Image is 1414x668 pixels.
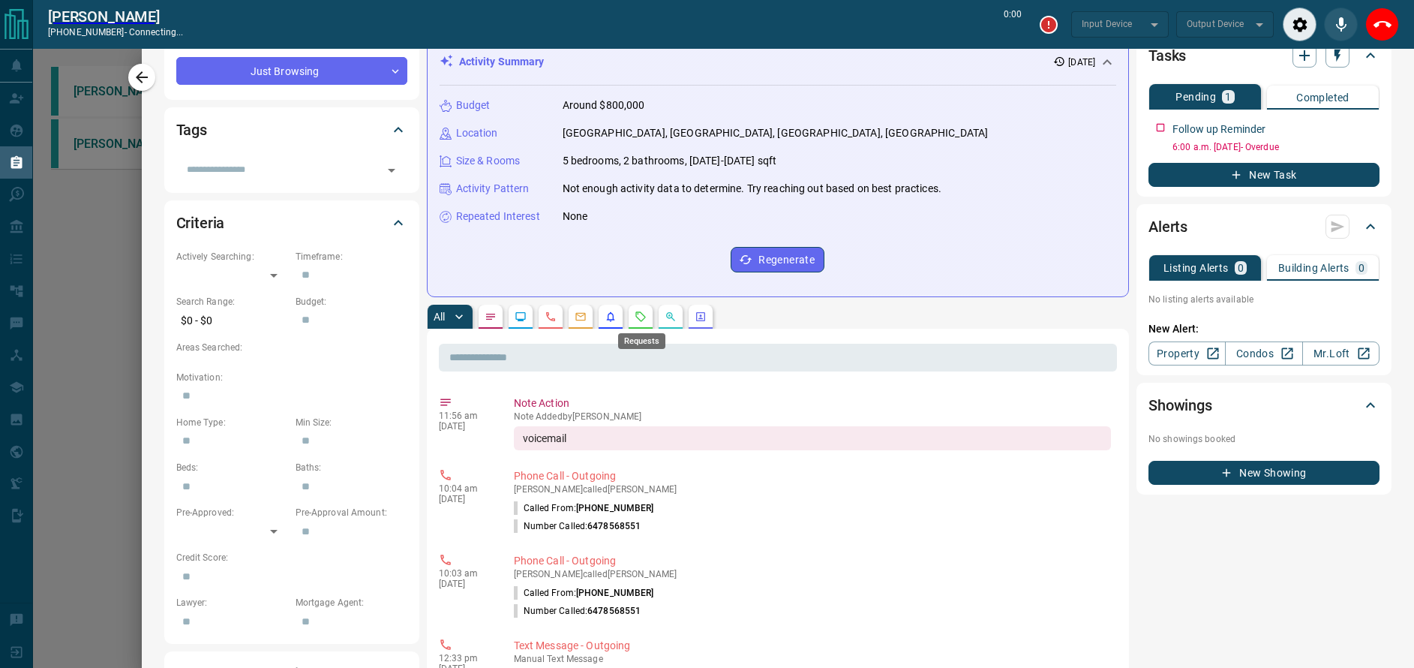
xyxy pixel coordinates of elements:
p: Follow up Reminder [1172,122,1265,137]
p: 11:56 am [439,411,491,421]
div: Requests [618,333,665,349]
p: Number Called: [514,519,641,533]
p: Budget [456,98,491,113]
p: Budget: [296,295,407,308]
p: Baths: [296,461,407,474]
p: $0 - $0 [176,308,288,333]
p: All [434,311,446,322]
button: Regenerate [731,247,824,272]
p: Around $800,000 [563,98,645,113]
p: Pending [1175,92,1216,102]
p: [GEOGRAPHIC_DATA], [GEOGRAPHIC_DATA], [GEOGRAPHIC_DATA], [GEOGRAPHIC_DATA] [563,125,989,141]
h2: Tasks [1148,44,1186,68]
p: 6:00 a.m. [DATE] - Overdue [1172,140,1379,154]
p: Note Action [514,396,1112,411]
p: Pre-Approval Amount: [296,506,407,519]
button: New Task [1148,163,1379,187]
span: connecting... [129,27,183,38]
div: End Call [1365,8,1399,41]
a: Condos [1225,342,1302,366]
span: [PHONE_NUMBER] [576,588,654,598]
button: Open [381,160,402,181]
h2: [PERSON_NAME] [48,8,183,26]
span: 6478568551 [587,521,641,531]
p: Areas Searched: [176,341,407,354]
div: Tasks [1148,38,1379,74]
div: Alerts [1148,209,1379,245]
p: [DATE] [439,421,491,432]
p: Lawyer: [176,596,288,609]
p: Not enough activity data to determine. Try reaching out based on best practices. [563,181,942,197]
p: Text Message [514,654,1112,664]
p: Number Called: [514,604,641,618]
h2: Tags [176,118,207,142]
div: voicemail [514,426,1112,450]
p: 0 [1358,263,1364,273]
p: No listing alerts available [1148,293,1379,306]
span: manual [514,654,545,664]
a: Mr.Loft [1302,342,1379,366]
span: [PHONE_NUMBER] [576,503,654,513]
div: Tags [176,112,407,148]
svg: Agent Actions [695,311,707,323]
svg: Requests [635,311,647,323]
p: 0:00 [1004,8,1022,41]
p: Activity Summary [459,54,545,70]
p: Called From: [514,586,654,600]
p: None [563,209,588,224]
p: Phone Call - Outgoing [514,468,1112,484]
p: 10:03 am [439,568,491,579]
p: Mortgage Agent: [296,596,407,609]
p: [DATE] [439,579,491,589]
p: Actively Searching: [176,250,288,263]
p: Called From: [514,501,654,515]
p: Beds: [176,461,288,474]
p: [PERSON_NAME] called [PERSON_NAME] [514,484,1112,495]
p: Home Type: [176,416,288,429]
p: [DATE] [439,494,491,504]
div: Just Browsing [176,57,407,85]
div: Activity Summary[DATE] [440,48,1117,76]
p: Text Message - Outgoing [514,638,1112,654]
p: 12:33 pm [439,653,491,663]
p: Completed [1296,92,1349,103]
p: [PHONE_NUMBER] - [48,26,183,39]
div: Mute [1324,8,1358,41]
p: New Alert: [1148,321,1379,337]
div: Criteria [176,205,407,241]
p: Credit Score: [176,551,407,564]
div: Audio Settings [1283,8,1316,41]
svg: Listing Alerts [605,311,617,323]
p: 0 [1238,263,1244,273]
svg: Calls [545,311,557,323]
a: Property [1148,342,1226,366]
h2: Alerts [1148,215,1187,239]
p: Pre-Approved: [176,506,288,519]
p: Note Added by [PERSON_NAME] [514,411,1112,422]
p: Activity Pattern [456,181,530,197]
p: 5 bedrooms, 2 bathrooms, [DATE]-[DATE] sqft [563,153,777,169]
button: New Showing [1148,461,1379,485]
p: Building Alerts [1278,263,1349,273]
p: Listing Alerts [1163,263,1229,273]
p: [DATE] [1068,56,1095,69]
span: 6478568551 [587,606,641,616]
p: Size & Rooms [456,153,521,169]
h2: Criteria [176,211,225,235]
svg: Lead Browsing Activity [515,311,527,323]
p: No showings booked [1148,432,1379,446]
svg: Opportunities [665,311,677,323]
p: Repeated Interest [456,209,540,224]
h2: Showings [1148,393,1212,417]
div: Showings [1148,387,1379,423]
p: Min Size: [296,416,407,429]
p: Location [456,125,498,141]
p: Timeframe: [296,250,407,263]
svg: Emails [575,311,587,323]
svg: Notes [485,311,497,323]
p: [PERSON_NAME] called [PERSON_NAME] [514,569,1112,579]
p: 10:04 am [439,483,491,494]
p: Motivation: [176,371,407,384]
p: 1 [1225,92,1231,102]
p: Search Range: [176,295,288,308]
